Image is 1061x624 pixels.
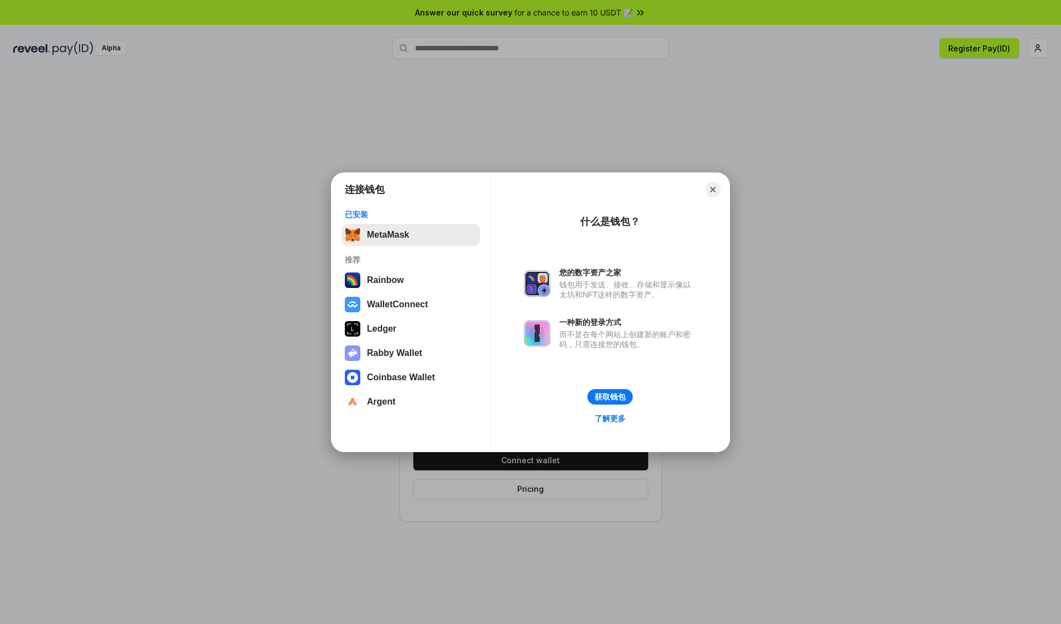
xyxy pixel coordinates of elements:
[342,269,480,291] button: Rainbow
[559,268,696,277] div: 您的数字资产之家
[345,394,360,410] img: svg+xml,%3Csvg%20width%3D%2228%22%20height%3D%2228%22%20viewBox%3D%220%200%2028%2028%22%20fill%3D...
[342,391,480,413] button: Argent
[345,272,360,288] img: svg+xml,%3Csvg%20width%3D%22120%22%20height%3D%22120%22%20viewBox%3D%220%200%20120%20120%22%20fil...
[342,224,480,246] button: MetaMask
[587,389,633,405] button: 获取钱包
[367,324,396,334] div: Ledger
[367,373,435,382] div: Coinbase Wallet
[342,293,480,316] button: WalletConnect
[524,270,550,297] img: svg+xml,%3Csvg%20xmlns%3D%22http%3A%2F%2Fwww.w3.org%2F2000%2Fsvg%22%20fill%3D%22none%22%20viewBox...
[342,366,480,389] button: Coinbase Wallet
[580,215,640,228] div: 什么是钱包？
[345,345,360,361] img: svg+xml,%3Csvg%20xmlns%3D%22http%3A%2F%2Fwww.w3.org%2F2000%2Fsvg%22%20fill%3D%22none%22%20viewBox...
[342,342,480,364] button: Rabby Wallet
[559,317,696,327] div: 一种新的登录方式
[367,230,409,240] div: MetaMask
[345,183,385,196] h1: 连接钱包
[559,280,696,300] div: 钱包用于发送、接收、存储和显示像以太坊和NFT这样的数字资产。
[345,370,360,385] img: svg+xml,%3Csvg%20width%3D%2228%22%20height%3D%2228%22%20viewBox%3D%220%200%2028%2028%22%20fill%3D...
[524,320,550,347] img: svg+xml,%3Csvg%20xmlns%3D%22http%3A%2F%2Fwww.w3.org%2F2000%2Fsvg%22%20fill%3D%22none%22%20viewBox...
[705,182,721,197] button: Close
[559,329,696,349] div: 而不是在每个网站上创建新的账户和密码，只需连接您的钱包。
[367,300,428,310] div: WalletConnect
[367,397,396,407] div: Argent
[367,275,404,285] div: Rainbow
[342,318,480,340] button: Ledger
[595,413,626,423] div: 了解更多
[345,227,360,243] img: svg+xml,%3Csvg%20fill%3D%22none%22%20height%3D%2233%22%20viewBox%3D%220%200%2035%2033%22%20width%...
[345,297,360,312] img: svg+xml,%3Csvg%20width%3D%2228%22%20height%3D%2228%22%20viewBox%3D%220%200%2028%2028%22%20fill%3D...
[588,411,632,426] a: 了解更多
[595,392,626,402] div: 获取钱包
[345,209,477,219] div: 已安装
[345,255,477,265] div: 推荐
[367,348,422,358] div: Rabby Wallet
[345,321,360,337] img: svg+xml,%3Csvg%20xmlns%3D%22http%3A%2F%2Fwww.w3.org%2F2000%2Fsvg%22%20width%3D%2228%22%20height%3...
